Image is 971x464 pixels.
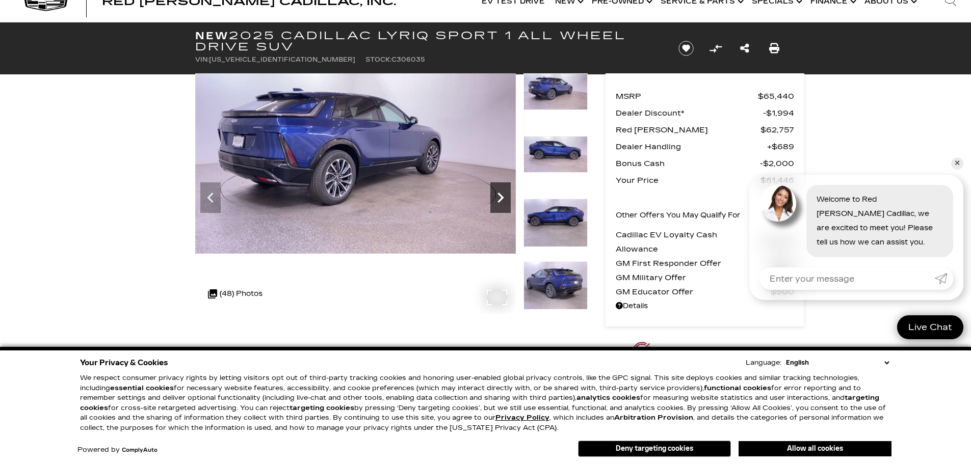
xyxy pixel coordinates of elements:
[897,315,963,339] a: Live Chat
[760,156,794,171] span: $2,000
[616,106,794,120] a: Dealer Discount* $1,994
[616,228,765,256] span: Cadillac EV Loyalty Cash Allowance
[77,447,158,453] div: Powered by
[746,360,781,366] div: Language:
[739,441,891,456] button: Allow all cookies
[769,41,779,56] a: Print this New 2025 Cadillac LYRIQ Sport 1 All Wheel Drive SUV
[200,182,221,213] div: Previous
[616,285,771,299] span: GM Educator Offer
[616,270,794,285] a: GM Military Offer $500
[616,299,794,313] a: Details
[616,173,794,187] a: Your Price $61,446
[616,228,794,256] a: Cadillac EV Loyalty Cash Allowance $1,000
[935,267,953,290] a: Submit
[195,30,662,52] h1: 2025 Cadillac LYRIQ Sport 1 All Wheel Drive SUV
[80,373,891,433] p: We respect consumer privacy rights by letting visitors opt out of third-party tracking cookies an...
[365,56,391,63] span: Stock:
[758,89,794,103] span: $65,440
[616,256,794,270] a: GM First Responder Offer $500
[616,140,767,154] span: Dealer Handling
[616,208,741,223] p: Other Offers You May Qualify For
[760,123,794,137] span: $62,757
[523,261,588,310] img: New 2025 Opulent Blue Metallic Cadillac Sport 1 image 11
[616,270,771,285] span: GM Military Offer
[767,140,794,154] span: $689
[675,40,697,57] button: Save vehicle
[195,30,229,42] strong: New
[80,356,168,370] span: Your Privacy & Cookies
[616,140,794,154] a: Dealer Handling $689
[708,41,723,56] button: Compare Vehicle
[783,358,891,368] select: Language Select
[903,321,957,333] span: Live Chat
[209,56,355,63] span: [US_VEHICLE_IDENTIFICATION_NUMBER]
[290,404,354,412] strong: targeting cookies
[490,182,511,213] div: Next
[760,173,794,187] span: $61,446
[759,267,935,290] input: Enter your message
[391,56,425,63] span: C306035
[195,73,516,254] img: New 2025 Opulent Blue Metallic Cadillac Sport 1 image 8
[578,441,731,457] button: Deny targeting cookies
[523,73,588,110] img: New 2025 Opulent Blue Metallic Cadillac Sport 1 image 8
[616,123,760,137] span: Red [PERSON_NAME]
[806,185,953,257] div: Welcome to Red [PERSON_NAME] Cadillac, we are excited to meet you! Please tell us how we can assi...
[616,173,760,187] span: Your Price
[616,106,763,120] span: Dealer Discount*
[523,136,588,173] img: New 2025 Opulent Blue Metallic Cadillac Sport 1 image 9
[576,394,640,402] strong: analytics cookies
[203,282,268,306] div: (48) Photos
[523,199,588,247] img: New 2025 Opulent Blue Metallic Cadillac Sport 1 image 10
[704,384,771,392] strong: functional cookies
[616,156,794,171] a: Bonus Cash $2,000
[616,89,758,103] span: MSRP
[616,285,794,299] a: GM Educator Offer $500
[616,156,760,171] span: Bonus Cash
[614,414,693,422] strong: Arbitration Provision
[495,414,549,422] u: Privacy Policy
[110,384,174,392] strong: essential cookies
[616,256,771,270] span: GM First Responder Offer
[763,106,794,120] span: $1,994
[122,447,158,453] a: ComplyAuto
[195,56,209,63] span: VIN:
[740,41,749,56] a: Share this New 2025 Cadillac LYRIQ Sport 1 All Wheel Drive SUV
[616,123,794,137] a: Red [PERSON_NAME] $62,757
[80,394,879,412] strong: targeting cookies
[759,185,796,222] img: Agent profile photo
[616,89,794,103] a: MSRP $65,440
